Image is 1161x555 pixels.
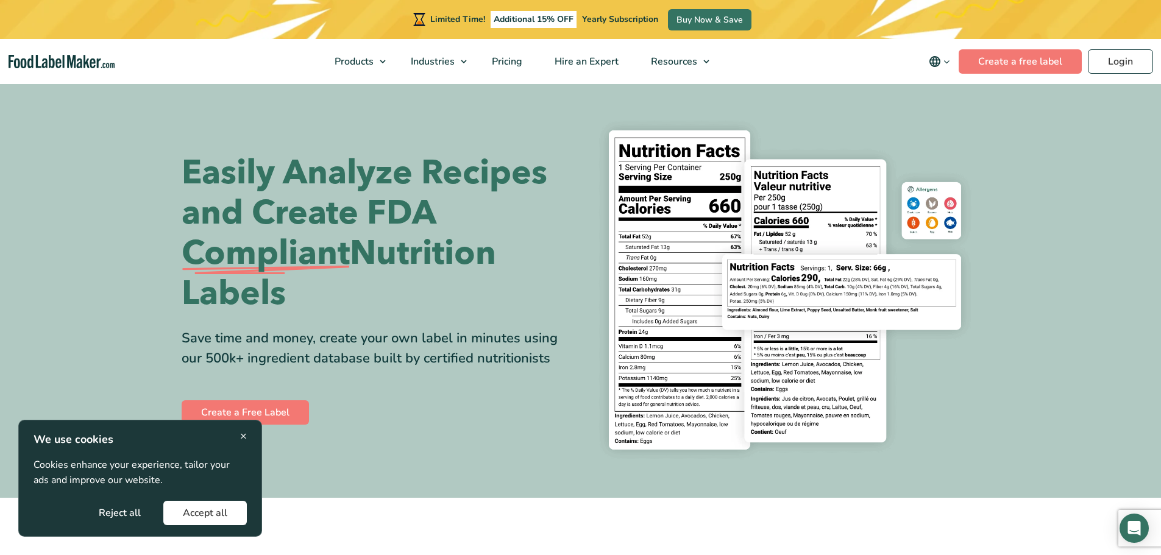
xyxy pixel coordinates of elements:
div: Save time and money, create your own label in minutes using our 500k+ ingredient database built b... [182,328,572,369]
a: Resources [635,39,715,84]
span: Additional 15% OFF [491,11,577,28]
span: Yearly Subscription [582,13,658,25]
p: Cookies enhance your experience, tailor your ads and improve our website. [34,458,247,489]
button: Reject all [79,501,160,525]
a: Create a free label [959,49,1082,74]
span: Industries [407,55,456,68]
span: Compliant [182,233,350,274]
a: Products [319,39,392,84]
h1: Easily Analyze Recipes and Create FDA Nutrition Labels [182,153,572,314]
span: Hire an Expert [551,55,620,68]
span: Products [331,55,375,68]
a: Create a Free Label [182,400,309,425]
span: × [240,428,247,444]
div: Open Intercom Messenger [1120,514,1149,543]
span: Resources [647,55,698,68]
a: Pricing [476,39,536,84]
button: Accept all [163,501,247,525]
span: Limited Time! [430,13,485,25]
a: Hire an Expert [539,39,632,84]
span: Pricing [488,55,524,68]
a: Login [1088,49,1153,74]
a: Buy Now & Save [668,9,751,30]
strong: We use cookies [34,432,113,447]
a: Industries [395,39,473,84]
